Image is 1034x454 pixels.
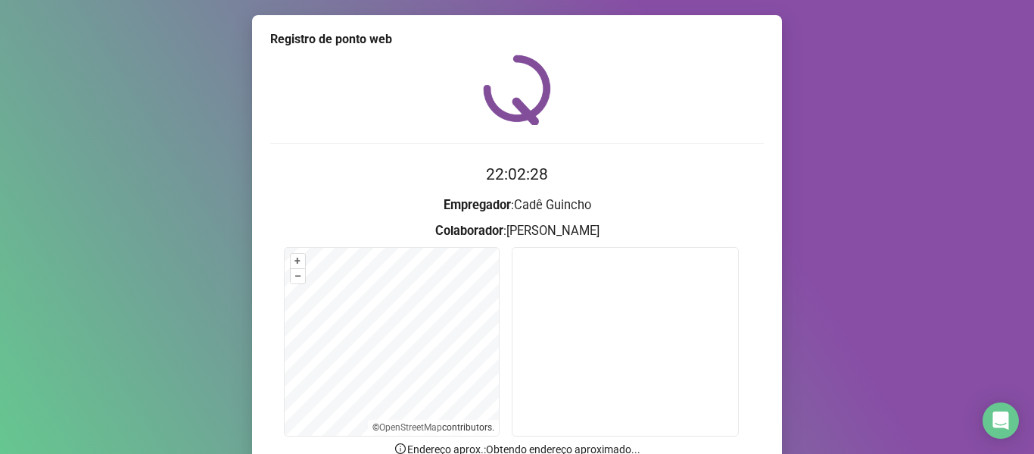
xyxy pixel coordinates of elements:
[983,402,1019,439] div: Open Intercom Messenger
[270,196,764,215] h3: : Cadê Guincho
[270,221,764,241] h3: : [PERSON_NAME]
[435,224,503,238] strong: Colaborador
[483,55,551,125] img: QRPoint
[444,198,511,212] strong: Empregador
[486,165,548,183] time: 22:02:28
[291,254,305,268] button: +
[379,422,442,433] a: OpenStreetMap
[372,422,494,433] li: © contributors.
[270,30,764,49] div: Registro de ponto web
[291,269,305,283] button: –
